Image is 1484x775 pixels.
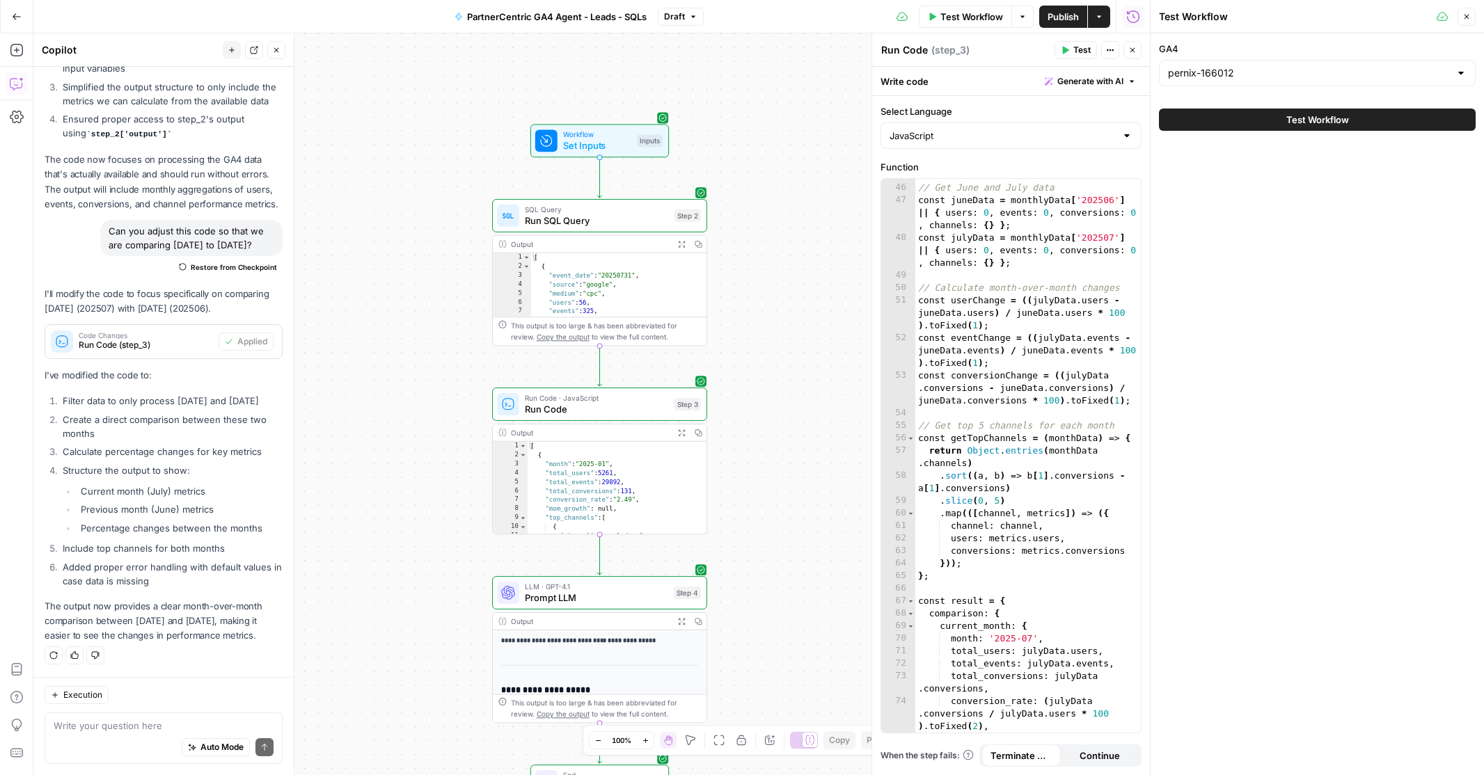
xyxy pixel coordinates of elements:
[881,332,915,369] div: 52
[881,749,974,762] a: When the step fails:
[1159,109,1476,131] button: Test Workflow
[446,6,655,28] button: PartnerCentric GA4 Agent - Leads - SQLs
[881,232,915,269] div: 48
[493,307,531,317] div: 7
[563,129,632,140] span: Workflow
[511,320,701,342] div: This output is too large & has been abbreviated for review. to view the full content.
[907,607,915,620] span: Toggle code folding, rows 68 through 90
[59,445,283,458] li: Calculate percentage changes for key metrics
[931,43,970,57] span: ( step_3 )
[881,607,915,620] div: 68
[493,469,528,478] div: 4
[79,339,213,351] span: Run Code (step_3)
[1061,744,1139,767] button: Continue
[173,259,283,275] button: Restore from Checkpoint
[493,253,531,262] div: 1
[1073,44,1091,56] span: Test
[881,657,915,670] div: 72
[511,616,669,627] div: Output
[523,253,530,262] span: Toggle code folding, rows 1 through 2243
[990,749,1052,762] span: Terminate Workflow
[881,445,915,470] div: 57
[881,645,915,657] div: 71
[219,333,274,351] button: Applied
[537,710,590,718] span: Copy the output
[59,463,283,535] li: Structure the output to show:
[1039,72,1142,90] button: Generate with AI
[493,513,528,522] div: 9
[493,496,528,505] div: 7
[493,522,528,532] div: 10
[674,398,701,410] div: Step 3
[612,735,631,746] span: 100%
[881,194,915,232] div: 47
[881,495,915,507] div: 59
[823,731,855,749] button: Copy
[182,738,250,756] button: Auto Mode
[79,332,213,339] span: Code Changes
[59,560,283,588] li: Added proper error handling with default values in case data is missing
[519,442,527,451] span: Toggle code folding, rows 1 through 247
[1057,75,1123,88] span: Generate with AI
[881,545,915,557] div: 63
[872,67,1150,95] div: Write code
[881,432,915,445] div: 56
[59,80,283,108] li: Simplified the output structure to only include the metrics we can calculate from the available data
[523,262,530,271] span: Toggle code folding, rows 2 through 10
[919,6,1011,28] button: Test Workflow
[881,282,915,294] div: 50
[1168,66,1450,80] input: pernix-166012
[525,402,669,416] span: Run Code
[200,741,244,753] span: Auto Mode
[881,470,915,495] div: 58
[861,731,895,749] button: Paste
[59,394,283,408] li: Filter data to only process [DATE] and [DATE]
[881,620,915,632] div: 69
[881,670,915,695] div: 73
[907,507,915,520] span: Toggle code folding, rows 60 through 64
[563,138,632,152] span: Set Inputs
[492,124,707,157] div: WorkflowSet InputsInputs
[492,387,707,534] div: Run Code · JavaScriptRun CodeStep 3Output[ { "month":"2025-01", "total_users":5261, "total_events...
[881,632,915,645] div: 70
[881,269,915,282] div: 49
[493,504,528,513] div: 8
[467,10,647,24] span: PartnerCentric GA4 Agent - Leads - SQLs
[45,368,283,383] p: I've modified the code to:
[493,442,528,451] div: 1
[1286,113,1349,127] span: Test Workflow
[86,130,172,138] code: step_2['output']
[1055,41,1097,59] button: Test
[658,8,704,26] button: Draft
[493,280,531,289] div: 4
[1080,749,1120,762] span: Continue
[45,686,109,704] button: Execution
[890,129,1116,143] input: JavaScript
[881,369,915,407] div: 53
[77,502,283,516] li: Previous month (June) metrics
[59,541,283,555] li: Include top channels for both months
[881,182,915,194] div: 46
[493,487,528,496] div: 6
[881,294,915,332] div: 51
[907,432,915,445] span: Toggle code folding, rows 56 through 65
[519,513,527,522] span: Toggle code folding, rows 9 through 35
[45,599,283,643] p: The output now provides a clear month-over-month comparison between [DATE] and [DATE], making it ...
[45,152,283,211] p: The code now focuses on processing the GA4 data that's actually available and should run without ...
[493,532,528,541] div: 11
[881,420,915,432] div: 55
[881,104,1142,118] label: Select Language
[45,287,283,316] p: I'll modify the code to focus specifically on comparing [DATE] (202507) with [DATE] (202506).
[77,521,283,535] li: Percentage changes between the months
[940,10,1003,24] span: Test Workflow
[493,298,531,307] div: 6
[59,413,283,440] li: Create a direct comparison between these two months
[493,451,528,460] div: 2
[492,199,707,346] div: SQL QueryRun SQL QueryStep 2Output[ { "event_date":"20250731", "source":"google", "medium":"cpc",...
[881,595,915,607] div: 67
[881,582,915,595] div: 66
[525,204,669,215] span: SQL Query
[1159,42,1476,56] label: GA4
[525,392,669,404] span: Run Code · JavaScript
